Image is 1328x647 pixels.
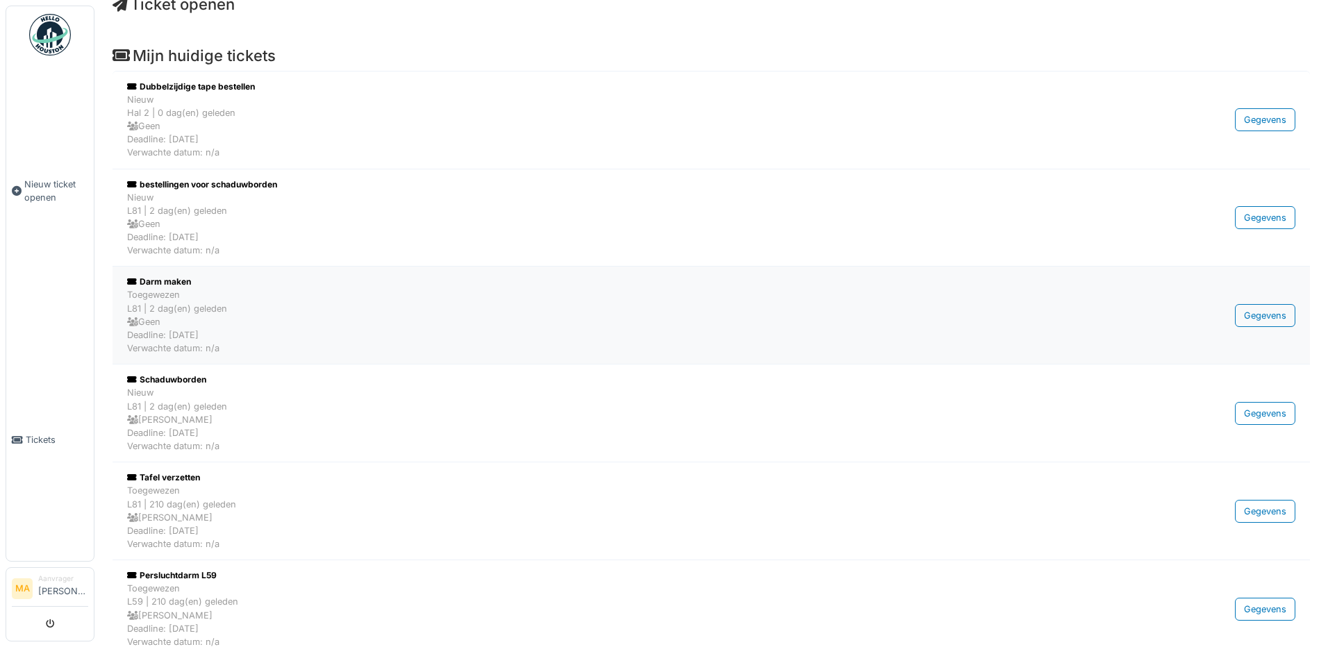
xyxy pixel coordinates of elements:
[124,370,1299,456] a: Schaduwborden NieuwL81 | 2 dag(en) geleden [PERSON_NAME]Deadline: [DATE]Verwachte datum: n/a Gege...
[12,573,88,607] a: MA Aanvrager[PERSON_NAME]
[1235,108,1295,131] div: Gegevens
[127,288,1111,355] div: Toegewezen L81 | 2 dag(en) geleden Geen Deadline: [DATE] Verwachte datum: n/a
[127,373,1111,386] div: Schaduwborden
[12,578,33,599] li: MA
[1235,500,1295,523] div: Gegevens
[127,276,1111,288] div: Darm maken
[124,272,1299,358] a: Darm maken ToegewezenL81 | 2 dag(en) geleden GeenDeadline: [DATE]Verwachte datum: n/a Gegevens
[1235,304,1295,327] div: Gegevens
[127,178,1111,191] div: bestellingen voor schaduwborden
[124,175,1299,261] a: bestellingen voor schaduwborden NieuwL81 | 2 dag(en) geleden GeenDeadline: [DATE]Verwachte datum:...
[127,471,1111,484] div: Tafel verzetten
[1235,598,1295,621] div: Gegevens
[127,484,1111,551] div: Toegewezen L81 | 210 dag(en) geleden [PERSON_NAME] Deadline: [DATE] Verwachte datum: n/a
[124,468,1299,554] a: Tafel verzetten ToegewezenL81 | 210 dag(en) geleden [PERSON_NAME]Deadline: [DATE]Verwachte datum:...
[38,573,88,584] div: Aanvrager
[6,63,94,319] a: Nieuw ticket openen
[127,93,1111,160] div: Nieuw Hal 2 | 0 dag(en) geleden Geen Deadline: [DATE] Verwachte datum: n/a
[127,81,1111,93] div: Dubbelzijdige tape bestellen
[26,433,88,446] span: Tickets
[24,178,88,204] span: Nieuw ticket openen
[127,191,1111,258] div: Nieuw L81 | 2 dag(en) geleden Geen Deadline: [DATE] Verwachte datum: n/a
[29,14,71,56] img: Badge_color-CXgf-gQk.svg
[124,77,1299,163] a: Dubbelzijdige tape bestellen NieuwHal 2 | 0 dag(en) geleden GeenDeadline: [DATE]Verwachte datum: ...
[127,386,1111,453] div: Nieuw L81 | 2 dag(en) geleden [PERSON_NAME] Deadline: [DATE] Verwachte datum: n/a
[6,319,94,561] a: Tickets
[1235,402,1295,425] div: Gegevens
[38,573,88,603] li: [PERSON_NAME]
[127,569,1111,582] div: Persluchtdarm L59
[113,47,1310,65] h4: Mijn huidige tickets
[1235,206,1295,229] div: Gegevens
